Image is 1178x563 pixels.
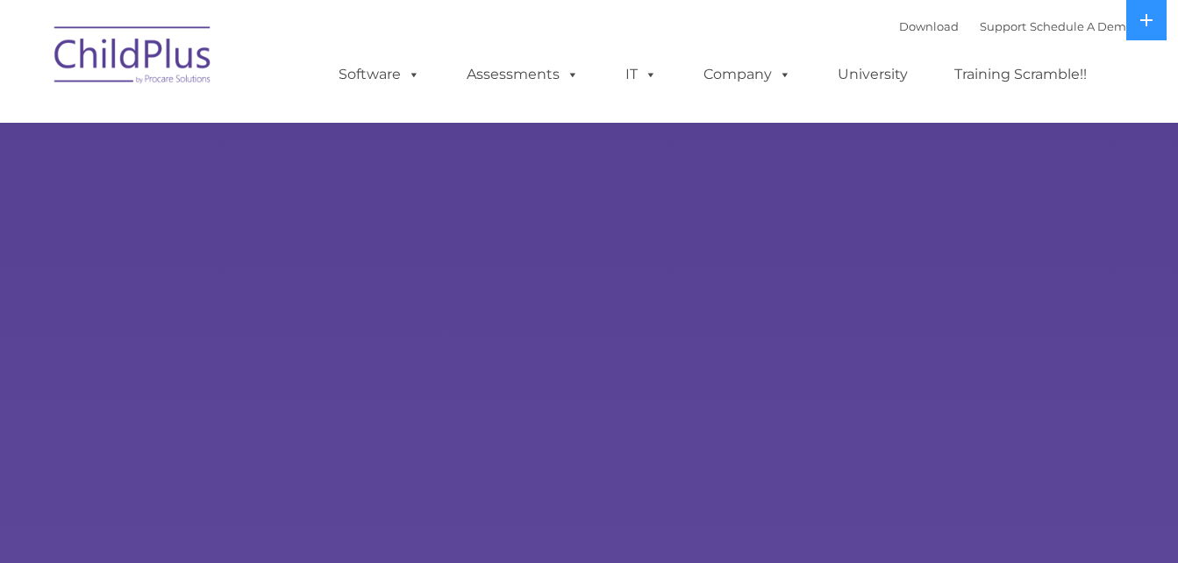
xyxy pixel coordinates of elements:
[321,57,438,92] a: Software
[820,57,925,92] a: University
[608,57,675,92] a: IT
[980,19,1026,33] a: Support
[899,19,1133,33] font: |
[686,57,809,92] a: Company
[449,57,596,92] a: Assessments
[1030,19,1133,33] a: Schedule A Demo
[46,14,221,102] img: ChildPlus by Procare Solutions
[937,57,1104,92] a: Training Scramble!!
[899,19,959,33] a: Download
